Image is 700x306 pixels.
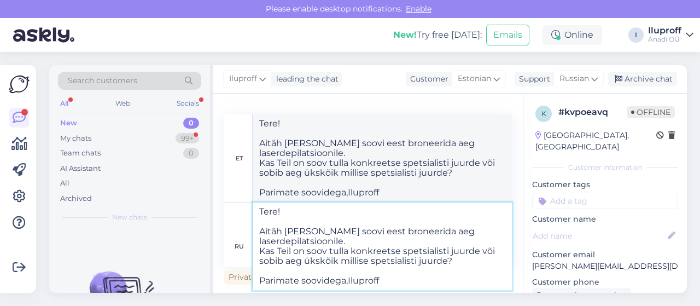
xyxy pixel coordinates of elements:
[486,25,529,45] button: Emails
[608,72,677,86] div: Archive chat
[402,4,435,14] span: Enable
[183,148,199,159] div: 0
[60,193,92,204] div: Archived
[515,73,550,85] div: Support
[541,109,546,118] span: k
[236,149,243,168] div: et
[559,73,589,85] span: Russian
[648,35,681,44] div: Anadi OÜ
[648,26,681,35] div: Iluproff
[183,118,199,129] div: 0
[68,75,137,86] span: Search customers
[627,106,675,118] span: Offline
[532,179,678,190] p: Customer tags
[176,133,199,144] div: 99+
[58,96,71,111] div: All
[60,118,77,129] div: New
[533,230,666,242] input: Add name
[113,96,132,111] div: Web
[235,237,244,256] div: ru
[253,114,512,202] textarea: Tere! Aitäh [PERSON_NAME] soovi eest broneerida aeg laserdepilatsioonile. Kas Teil on soov tulla ...
[406,73,448,85] div: Customer
[628,27,644,43] div: I
[458,73,491,85] span: Estonian
[174,96,201,111] div: Socials
[229,73,257,85] span: Iluproff
[558,106,627,119] div: # kvpoeavq
[532,213,678,225] p: Customer name
[532,261,678,272] p: [PERSON_NAME][EMAIL_ADDRESS][DOMAIN_NAME]
[532,163,678,172] div: Customer information
[60,148,101,159] div: Team chats
[272,73,339,85] div: leading the chat
[60,163,101,174] div: AI Assistant
[648,26,693,44] a: IluproffAnadi OÜ
[393,30,417,40] b: New!
[393,28,482,42] div: Try free [DATE]:
[60,133,91,144] div: My chats
[535,130,656,153] div: [GEOGRAPHIC_DATA], [GEOGRAPHIC_DATA]
[532,288,631,303] div: Request phone number
[532,193,678,209] input: Add a tag
[532,249,678,261] p: Customer email
[532,276,678,288] p: Customer phone
[112,212,147,222] span: New chats
[60,178,69,189] div: All
[9,74,30,95] img: Askly Logo
[542,25,602,45] div: Online
[253,203,512,290] textarea: Tere! Aitäh [PERSON_NAME] soovi eest broneerida aeg laserdepilatsioonile. Kas Teil on soov tulla ...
